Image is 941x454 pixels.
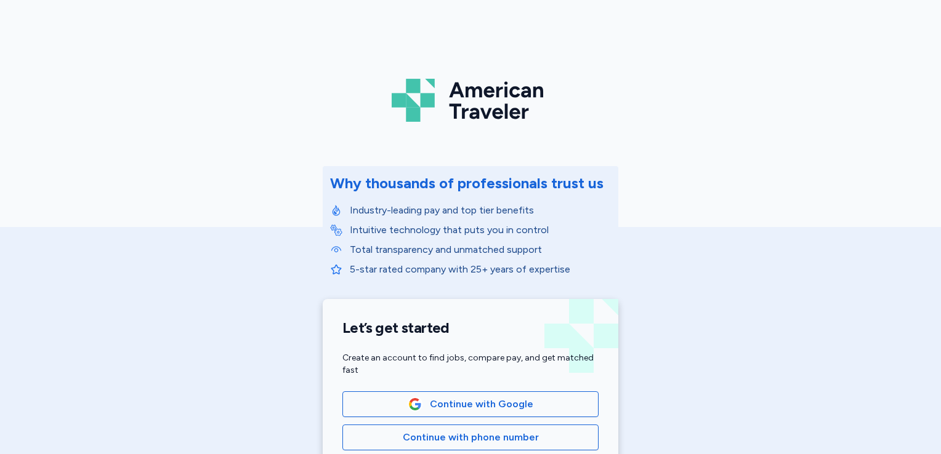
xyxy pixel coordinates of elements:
button: Google LogoContinue with Google [342,391,599,417]
p: Total transparency and unmatched support [350,242,611,257]
button: Continue with phone number [342,424,599,450]
p: Intuitive technology that puts you in control [350,223,611,237]
img: Logo [392,74,549,127]
div: Why thousands of professionals trust us [330,173,604,193]
p: 5-star rated company with 25+ years of expertise [350,262,611,277]
span: Continue with phone number [403,430,539,445]
p: Industry-leading pay and top tier benefits [350,203,611,218]
h1: Let’s get started [342,319,599,337]
div: Create an account to find jobs, compare pay, and get matched fast [342,352,599,376]
span: Continue with Google [430,397,533,412]
img: Google Logo [408,397,422,411]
